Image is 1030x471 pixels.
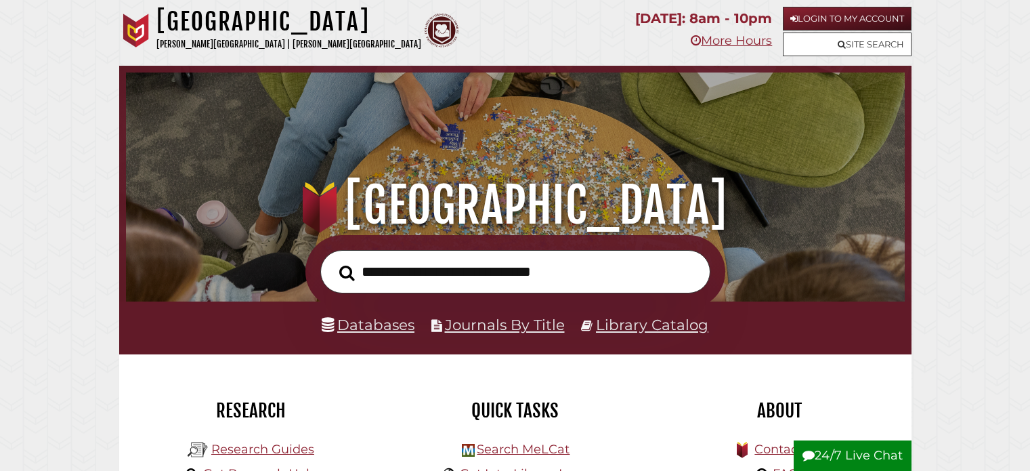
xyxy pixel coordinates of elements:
[783,7,911,30] a: Login to My Account
[658,399,901,422] h2: About
[332,261,362,285] button: Search
[129,399,373,422] h2: Research
[445,316,565,333] a: Journals By Title
[322,316,414,333] a: Databases
[691,33,772,48] a: More Hours
[754,442,821,457] a: Contact Us
[188,440,208,460] img: Hekman Library Logo
[141,176,888,235] h1: [GEOGRAPHIC_DATA]
[462,444,475,457] img: Hekman Library Logo
[635,7,772,30] p: [DATE]: 8am - 10pm
[156,37,421,52] p: [PERSON_NAME][GEOGRAPHIC_DATA] | [PERSON_NAME][GEOGRAPHIC_DATA]
[425,14,458,47] img: Calvin Theological Seminary
[119,14,153,47] img: Calvin University
[339,264,355,281] i: Search
[393,399,637,422] h2: Quick Tasks
[156,7,421,37] h1: [GEOGRAPHIC_DATA]
[211,442,314,457] a: Research Guides
[477,442,570,457] a: Search MeLCat
[596,316,708,333] a: Library Catalog
[783,33,911,56] a: Site Search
